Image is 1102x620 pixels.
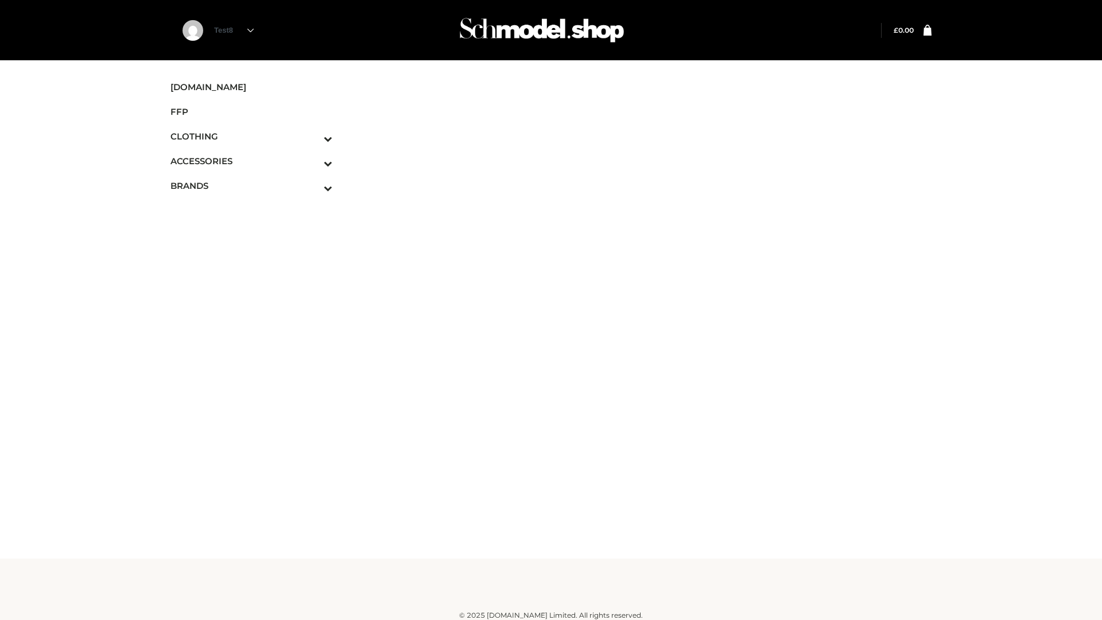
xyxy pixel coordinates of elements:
bdi: 0.00 [894,26,914,34]
span: £ [894,26,898,34]
span: [DOMAIN_NAME] [170,80,332,94]
span: CLOTHING [170,130,332,143]
a: £0.00 [894,26,914,34]
span: BRANDS [170,179,332,192]
span: ACCESSORIES [170,154,332,168]
a: FFP [170,99,332,124]
span: FFP [170,105,332,118]
button: Toggle Submenu [292,124,332,149]
a: Test8 [214,26,254,34]
img: Schmodel Admin 964 [456,7,628,53]
a: ACCESSORIESToggle Submenu [170,149,332,173]
a: [DOMAIN_NAME] [170,75,332,99]
button: Toggle Submenu [292,149,332,173]
a: CLOTHINGToggle Submenu [170,124,332,149]
button: Toggle Submenu [292,173,332,198]
a: BRANDSToggle Submenu [170,173,332,198]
